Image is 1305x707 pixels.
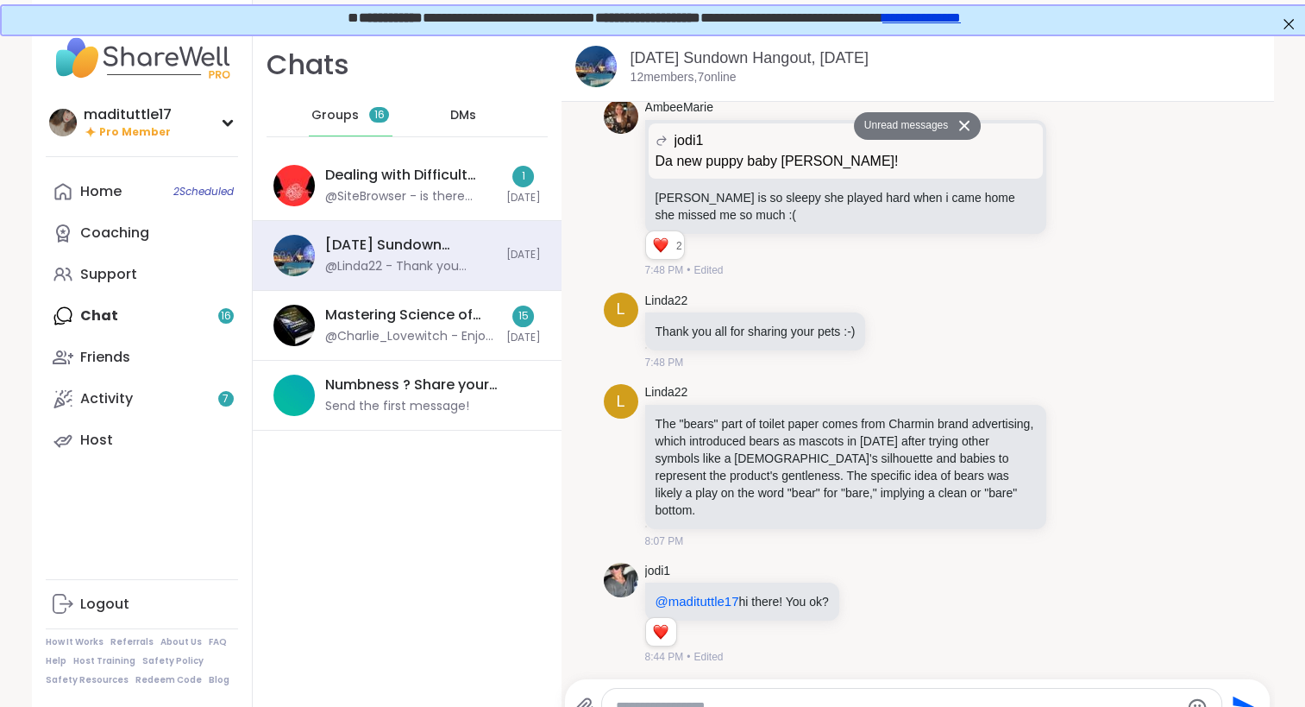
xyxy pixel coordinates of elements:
button: Unread messages [854,112,953,140]
div: 15 [512,306,534,327]
div: Reaction list [646,618,676,646]
p: [PERSON_NAME] is so sleepy she played hard when i came home she missed me so much :( [656,189,1036,224]
span: L [617,298,625,321]
p: The "bears" part of toilet paper comes from Charmin brand advertising, which introduced bears as ... [656,415,1036,519]
p: Thank you all for sharing your pets :-) [656,323,856,340]
a: Host [46,420,238,461]
span: [DATE] [506,191,541,205]
a: Linda22 [645,293,688,310]
h1: Chats [267,46,349,85]
div: @Linda22 - Thank you [PERSON_NAME]!! [325,258,496,275]
a: Home2Scheduled [46,171,238,212]
img: Mastering Science of positive psychology, Sep 14 [273,305,315,346]
span: Pro Member [99,125,171,140]
span: Edited [693,649,723,665]
a: Safety Resources [46,674,129,686]
span: L [617,390,625,413]
a: Help [46,655,66,667]
img: https://sharewell-space-live.sfo3.digitaloceanspaces.com/user-generated/a5928eca-999f-4a91-84ca-f... [604,563,638,597]
span: 7:48 PM [645,355,684,370]
a: Coaching [46,212,238,254]
img: Sunday Sundown Hangout, Sep 14 [273,235,315,276]
span: Edited [693,262,723,278]
div: Reaction list [646,231,676,259]
span: • [687,262,690,278]
div: Friends [80,348,130,367]
span: 16 [374,108,385,123]
img: Numbness ? Share your journal entry, Sep 16 [273,375,315,416]
div: Send the first message! [325,398,469,415]
div: Mastering Science of positive psychology, [DATE] [325,306,496,325]
a: How It Works [46,636,104,648]
div: [DATE] Sundown Hangout, [DATE] [325,236,496,255]
a: AmbeeMarie [645,99,713,117]
a: jodi1 [645,563,671,580]
a: FAQ [209,636,227,648]
div: Host [80,431,113,450]
div: 1 [512,166,534,187]
a: Referrals [110,636,154,648]
img: https://sharewell-space-live.sfo3.digitaloceanspaces.com/user-generated/2d300261-1f36-4609-9e0b-3... [604,99,638,134]
span: 7:48 PM [645,262,684,278]
a: Host Training [73,655,135,667]
span: [DATE] [506,331,541,345]
div: Home [80,182,122,201]
a: Support [46,254,238,295]
div: Coaching [80,224,149,243]
a: About Us [160,636,202,648]
span: [DATE] [506,248,541,262]
div: Dealing with Difficult People, [DATE] [325,166,496,185]
span: 7 [223,392,229,407]
div: Activity [80,389,133,408]
span: 2 [676,238,684,254]
div: Logout [80,595,129,614]
a: Blog [209,674,229,686]
p: Da new puppy baby [PERSON_NAME]! [656,151,1036,172]
p: hi there! You ok? [656,593,829,610]
div: @Charlie_Lovewitch - Enjoy your trip! : ) [325,328,496,345]
a: Friends [46,337,238,378]
div: @SiteBrowser - is there somewhere/someone on here that does tech support or answers questions? I ... [325,188,496,205]
a: Redeem Code [135,674,202,686]
div: Numbness ? Share your journal entry, [DATE] [325,376,530,395]
div: madituttle17 [84,105,172,124]
span: DMs [450,107,476,124]
a: Activity7 [46,378,238,420]
p: 12 members, 7 online [631,69,737,86]
img: Dealing with Difficult People, Sep 15 [273,165,315,206]
img: ShareWell Nav Logo [46,28,238,88]
span: Groups [311,107,359,124]
span: 8:07 PM [645,533,684,549]
a: [DATE] Sundown Hangout, [DATE] [631,49,869,66]
span: 2 Scheduled [173,185,234,199]
span: • [687,649,690,665]
a: Safety Policy [142,655,204,667]
span: jodi1 [674,130,704,151]
span: @madituttle17 [656,594,739,609]
img: madituttle17 [49,109,77,136]
span: 8:44 PM [645,649,684,665]
img: Sunday Sundown Hangout, Sep 14 [575,46,617,87]
button: Reactions: love [651,625,669,639]
a: Linda22 [645,384,688,401]
a: Logout [46,584,238,625]
div: Support [80,265,137,284]
button: Reactions: love [651,238,669,252]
